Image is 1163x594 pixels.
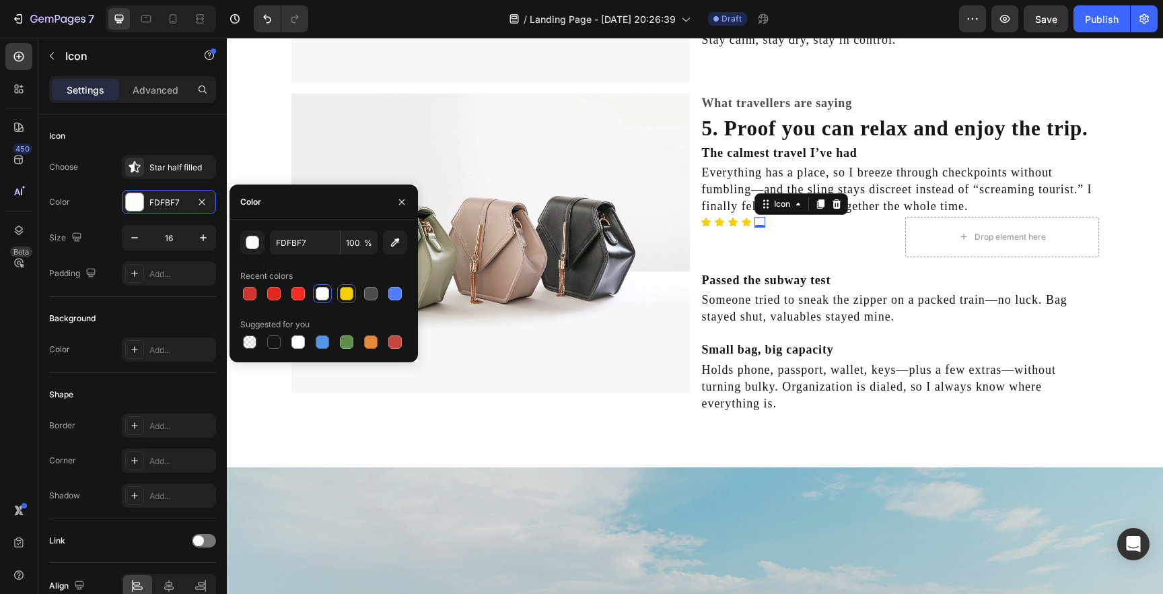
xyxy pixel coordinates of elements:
p: Someone tried to sneak the zipper on a packed train—no luck. Bag stayed shut, valuables stayed mine. [475,254,871,288]
div: FDFBF7 [149,197,188,209]
span: Landing Page - [DATE] 20:26:39 [530,12,676,26]
p: What travellers are saying [475,57,871,74]
div: Shape [49,389,73,401]
div: Choose [49,161,78,173]
span: / [524,12,527,26]
div: Rich Text Editor. Editing area: main [474,253,872,289]
div: Padding [49,265,99,283]
div: Background [49,312,96,325]
h2: Rich Text Editor. Editing area: main [474,302,872,322]
div: Add... [149,420,213,432]
p: 5. Proof you can relax and enjoy the trip. [475,77,871,104]
div: Open Intercom Messenger [1117,528,1150,560]
button: 7 [5,5,100,32]
p: Settings [67,83,104,97]
h2: Rich Text Editor. Editing area: main [474,76,872,106]
iframe: Design area [227,38,1163,594]
p: The calmest travel I’ve had [475,107,871,124]
p: Advanced [133,83,178,97]
div: 450 [13,143,32,154]
p: Icon [65,48,180,64]
div: Icon [49,130,65,142]
span: Draft [721,13,742,25]
p: Holds phone, passport, wallet, keys—plus a few extras—without turning bulky. Organization is dial... [475,324,871,375]
div: Star half filled [149,162,213,174]
div: Size [49,229,85,247]
div: Suggested for you [240,319,310,331]
div: Color [240,196,261,208]
p: 7 [88,11,94,27]
p: Everything has a place, so I breeze through checkpoints without fumbling—and the sling stays disc... [475,127,871,178]
div: Drop element here [748,194,819,205]
div: Color [49,196,70,208]
h2: Rich Text Editor. Editing area: main [474,106,872,125]
div: Link [49,535,65,547]
h2: Rich Text Editor. Editing area: main [474,233,872,253]
div: Beta [10,246,32,257]
div: Rich Text Editor. Editing area: main [474,125,872,179]
div: Color [49,343,70,356]
input: Eg: FFFFFF [270,230,340,255]
div: Shadow [49,490,80,502]
div: Add... [149,455,213,467]
p: Small bag, big capacity [475,304,871,321]
span: % [364,237,372,249]
div: Rich Text Editor. Editing area: main [474,323,872,376]
div: Corner [49,455,76,467]
h2: Rich Text Editor. Editing area: main [474,56,872,75]
button: Publish [1073,5,1130,32]
div: Border [49,420,75,432]
div: Add... [149,344,213,356]
div: Undo/Redo [254,5,308,32]
div: Publish [1085,12,1119,26]
div: Add... [149,490,213,502]
img: image_demo.jpg [65,56,463,355]
button: Save [1024,5,1068,32]
span: Save [1035,13,1057,25]
p: Passed the subway test [475,234,871,251]
div: Recent colors [240,270,293,282]
div: Add... [149,268,213,280]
